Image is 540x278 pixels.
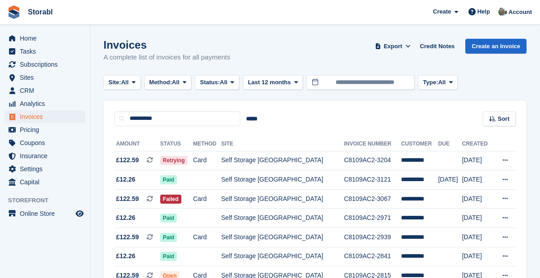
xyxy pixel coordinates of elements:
[462,209,493,228] td: [DATE]
[477,7,490,16] span: Help
[4,97,85,110] a: menu
[438,137,462,151] th: Due
[4,71,85,84] a: menu
[220,78,228,87] span: All
[4,150,85,162] a: menu
[4,58,85,71] a: menu
[433,7,451,16] span: Create
[344,247,401,266] td: C8109AC2-2841
[4,137,85,149] a: menu
[200,78,220,87] span: Status:
[248,78,291,87] span: Last 12 months
[243,75,303,90] button: Last 12 months
[20,123,74,136] span: Pricing
[20,32,74,45] span: Home
[193,151,221,170] td: Card
[4,207,85,220] a: menu
[462,189,493,209] td: [DATE]
[108,78,121,87] span: Site:
[4,32,85,45] a: menu
[462,137,493,151] th: Created
[160,175,177,184] span: Paid
[4,45,85,58] a: menu
[116,155,139,165] span: £122.59
[103,75,141,90] button: Site: All
[20,84,74,97] span: CRM
[4,163,85,175] a: menu
[20,110,74,123] span: Invoices
[462,247,493,266] td: [DATE]
[116,175,135,184] span: £12.26
[160,214,177,223] span: Paid
[508,8,532,17] span: Account
[438,78,446,87] span: All
[418,75,458,90] button: Type: All
[20,176,74,188] span: Capital
[221,137,344,151] th: Site
[384,42,402,51] span: Export
[20,163,74,175] span: Settings
[462,170,493,190] td: [DATE]
[462,228,493,247] td: [DATE]
[438,170,462,190] td: [DATE]
[116,194,139,204] span: £122.59
[221,228,344,247] td: Self Storage [GEOGRAPHIC_DATA]
[344,228,401,247] td: C8109AC2-2939
[20,71,74,84] span: Sites
[221,170,344,190] td: Self Storage [GEOGRAPHIC_DATA]
[20,150,74,162] span: Insurance
[193,189,221,209] td: Card
[144,75,192,90] button: Method: All
[7,5,21,19] img: stora-icon-8386f47178a22dfd0bd8f6a31ec36ba5ce8667c1dd55bd0f319d3a0aa187defe.svg
[160,137,193,151] th: Status
[195,75,239,90] button: Status: All
[221,189,344,209] td: Self Storage [GEOGRAPHIC_DATA]
[24,5,56,19] a: Storabl
[149,78,172,87] span: Method:
[121,78,129,87] span: All
[401,137,438,151] th: Customer
[103,52,230,63] p: A complete list of invoices for all payments
[116,251,135,261] span: £12.26
[172,78,180,87] span: All
[193,137,221,151] th: Method
[498,114,509,123] span: Sort
[114,137,160,151] th: Amount
[4,176,85,188] a: menu
[4,84,85,97] a: menu
[20,137,74,149] span: Coupons
[344,137,401,151] th: Invoice Number
[344,170,401,190] td: C8109AC2-3121
[344,151,401,170] td: C8109AC2-3204
[74,208,85,219] a: Preview store
[344,209,401,228] td: C8109AC2-2971
[498,7,507,16] img: Peter Moxon
[462,151,493,170] td: [DATE]
[116,213,135,223] span: £12.26
[193,228,221,247] td: Card
[116,232,139,242] span: £122.59
[221,247,344,266] td: Self Storage [GEOGRAPHIC_DATA]
[160,156,188,165] span: Retrying
[160,195,181,204] span: Failed
[416,39,458,54] a: Credit Notes
[423,78,438,87] span: Type:
[20,207,74,220] span: Online Store
[344,189,401,209] td: C8109AC2-3067
[8,196,90,205] span: Storefront
[4,110,85,123] a: menu
[465,39,526,54] a: Create an Invoice
[160,252,177,261] span: Paid
[20,58,74,71] span: Subscriptions
[373,39,413,54] button: Export
[160,233,177,242] span: Paid
[221,151,344,170] td: Self Storage [GEOGRAPHIC_DATA]
[221,209,344,228] td: Self Storage [GEOGRAPHIC_DATA]
[4,123,85,136] a: menu
[20,45,74,58] span: Tasks
[103,39,230,51] h1: Invoices
[20,97,74,110] span: Analytics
